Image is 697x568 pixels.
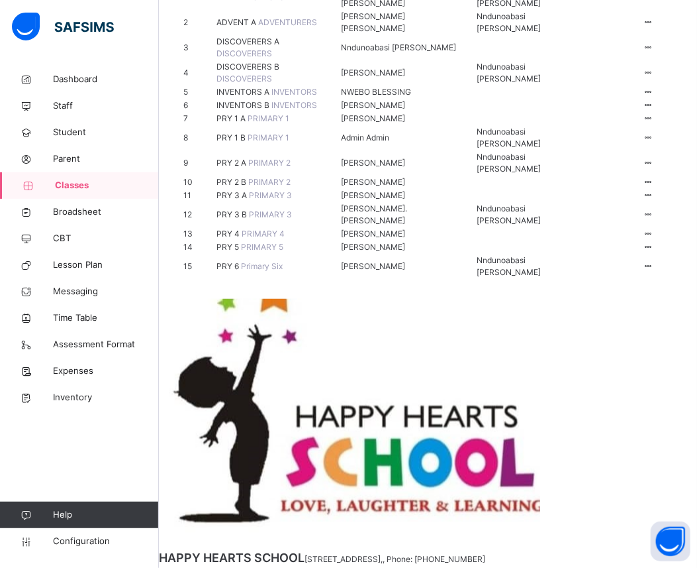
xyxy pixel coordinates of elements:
span: Assessment Format [53,338,159,351]
span: [PERSON_NAME] [341,190,405,201]
span: PRIMARY 4 [242,229,285,239]
span: INVENTORS [271,87,317,97]
span: ADVENT A [216,17,258,27]
span: Broadsheet [53,205,159,219]
img: safsims [12,13,114,40]
td: 12 [183,202,216,227]
span: PRIMARY 2 [248,177,291,187]
span: Student [53,126,159,139]
span: PRY 1 A [216,113,248,123]
span: Happy Hearts School [159,551,304,565]
span: PRY 3 B [216,209,249,219]
td: 8 [183,125,216,150]
span: Inventory [53,391,159,404]
span: PRY 3 A [216,190,249,200]
td: 2 [183,10,216,35]
span: [PERSON_NAME] [341,176,405,188]
span: Time Table [53,312,159,325]
span: PRY 1 B [216,133,248,142]
span: [STREET_ADDRESS], , Phone: [PHONE_NUMBER] [304,554,485,564]
span: PRY 2 A [216,158,248,168]
span: Nndunoabasi [PERSON_NAME] [477,255,588,278]
span: [PERSON_NAME] [341,67,405,79]
span: PRIMARY 5 [241,242,283,252]
span: INVENTORS [271,100,317,110]
span: [PERSON_NAME]. [PERSON_NAME] [341,203,469,227]
span: INVENTORS B [216,100,271,110]
button: Open asap [651,522,690,561]
td: 3 [183,35,216,60]
span: [PERSON_NAME] [341,260,405,272]
span: [PERSON_NAME] [341,241,405,253]
td: 6 [183,99,216,112]
span: [PERSON_NAME] [PERSON_NAME] [341,11,469,34]
span: Help [53,508,158,522]
span: Nndunoabasi [PERSON_NAME] [477,126,588,150]
img: happyhearts.png [159,299,540,549]
td: 11 [183,189,216,202]
span: Lesson Plan [53,258,159,272]
span: PRY 4 [216,229,242,239]
span: [PERSON_NAME] [341,228,405,240]
span: DISCOVERERS [216,48,272,58]
td: 14 [183,241,216,254]
span: ADVENTURERS [258,17,317,27]
span: Configuration [53,535,158,548]
span: PRIMARY 3 [249,209,292,219]
span: DISCOVERERS B [216,62,279,72]
span: DISCOVERERS [216,74,272,84]
span: PRY 5 [216,242,241,252]
span: Classes [55,179,159,192]
span: Nndunoabasi [PERSON_NAME] [341,42,456,54]
span: Nndunoabasi [PERSON_NAME] [477,61,588,85]
span: Nndunoabasi [PERSON_NAME] [477,203,588,227]
span: Messaging [53,285,159,298]
span: Expenses [53,365,159,378]
span: Dashboard [53,73,159,86]
span: Staff [53,99,159,113]
td: 4 [183,60,216,85]
td: 5 [183,85,216,99]
td: 10 [183,176,216,189]
span: PRIMARY 1 [248,133,289,142]
span: PRIMARY 3 [249,190,292,200]
span: Nndunoabasi [PERSON_NAME] [477,151,588,175]
span: [PERSON_NAME] [341,99,405,111]
span: Parent [53,152,159,166]
span: PRIMARY 1 [248,113,289,123]
td: 9 [183,150,216,176]
td: 7 [183,112,216,125]
span: PRY 2 B [216,177,248,187]
span: PRIMARY 2 [248,158,291,168]
span: NWEBO BLESSING [341,86,411,98]
span: DISCOVERERS A [216,36,279,46]
td: 15 [183,254,216,279]
span: [PERSON_NAME] [341,113,405,125]
span: PRY 6 [216,261,241,271]
span: [PERSON_NAME] [341,157,405,169]
td: 13 [183,227,216,241]
span: Nndunoabasi [PERSON_NAME] [477,11,588,34]
span: INVENTORS A [216,87,271,97]
span: Admin Admin [341,132,389,144]
span: CBT [53,232,159,245]
span: Primary Six [241,261,283,271]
